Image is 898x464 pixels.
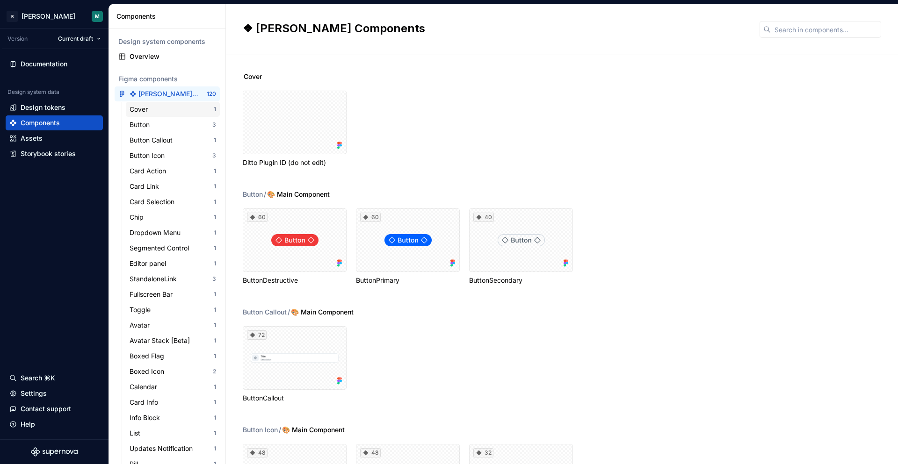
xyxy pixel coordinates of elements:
a: Assets [6,131,103,146]
div: Info Block [130,413,164,422]
div: 1 [214,198,216,206]
div: 1 [214,167,216,175]
a: Boxed Flag1 [126,349,220,364]
div: Boxed Icon [130,367,168,376]
div: Storybook stories [21,149,76,158]
a: Documentation [6,57,103,71]
div: Button Callout [243,307,287,317]
div: 2 [213,368,216,375]
div: 1 [214,321,216,329]
div: 60 [360,213,381,222]
div: Ditto Plugin ID (do not edit) [243,158,347,167]
div: Overview [130,52,216,61]
div: 3 [212,121,216,128]
a: Info Block1 [126,410,220,425]
div: 40 [473,213,494,222]
input: Search in components... [771,21,881,38]
div: Components [116,12,222,21]
span: / [288,307,290,317]
div: Design system components [118,37,216,46]
div: 1 [214,445,216,452]
a: List1 [126,426,220,441]
div: ButtonCallout [243,393,347,403]
div: 1 [214,352,216,360]
div: Documentation [21,59,67,69]
div: Cover [130,105,152,114]
div: Button [130,120,153,129]
a: Card Info1 [126,395,220,410]
a: Boxed Icon2 [126,364,220,379]
div: 1 [214,429,216,437]
div: Components [21,118,60,128]
div: 48 [360,448,381,457]
div: 60ButtonPrimary [356,208,460,285]
div: StandaloneLink [130,274,181,284]
div: 1 [214,214,216,221]
a: Cover1 [126,102,220,117]
div: 32 [473,448,493,457]
div: Toggle [130,305,154,314]
div: 40ButtonSecondary [469,208,573,285]
div: 72ButtonCallout [243,326,347,403]
div: 1 [214,383,216,391]
div: Calendar [130,382,161,392]
div: [PERSON_NAME] [22,12,75,21]
div: Card Info [130,398,162,407]
div: Avatar Stack [Beta] [130,336,194,345]
span: Current draft [58,35,93,43]
a: Settings [6,386,103,401]
div: M [95,13,100,20]
span: 🎨 Main Component [291,307,354,317]
button: Current draft [54,32,105,45]
a: Avatar Stack [Beta]1 [126,333,220,348]
div: 1 [214,136,216,144]
h2: ❖ [PERSON_NAME] Components [243,21,748,36]
div: Boxed Flag [130,351,168,361]
div: Version [7,35,28,43]
div: 120 [207,90,216,98]
div: 60ButtonDestructive [243,208,347,285]
button: Search ⌘K [6,371,103,385]
div: Design system data [7,88,59,96]
div: 1 [214,183,216,190]
a: Overview [115,49,220,64]
div: 1 [214,306,216,314]
a: Editor panel1 [126,256,220,271]
a: Chip1 [126,210,220,225]
div: 1 [214,106,216,113]
a: Calendar1 [126,379,220,394]
div: ButtonPrimary [356,276,460,285]
a: ❖ [PERSON_NAME] Components120 [115,86,220,101]
a: Button Icon3 [126,148,220,163]
div: Button [243,190,263,199]
div: Editor panel [130,259,170,268]
div: Dropdown Menu [130,228,184,237]
span: 🎨 Main Component [282,425,345,435]
a: Supernova Logo [31,447,78,457]
a: Card Action1 [126,164,220,178]
div: Search ⌘K [21,373,55,383]
a: Design tokens [6,100,103,115]
div: 1 [214,244,216,252]
button: Help [6,417,103,432]
a: StandaloneLink3 [126,271,220,286]
div: Settings [21,389,47,398]
button: Contact support [6,401,103,416]
div: ButtonSecondary [469,276,573,285]
a: Storybook stories [6,146,103,161]
div: Contact support [21,404,71,414]
span: Cover [244,72,262,81]
div: 1 [214,414,216,421]
div: ❖ [PERSON_NAME] Components [130,89,199,99]
div: Help [21,420,35,429]
a: Components [6,115,103,130]
div: Ditto Plugin ID (do not edit) [243,91,347,167]
div: Assets [21,134,43,143]
div: Fullscreen Bar [130,290,176,299]
a: Card Selection1 [126,194,220,209]
a: Dropdown Menu1 [126,225,220,240]
div: 48 [247,448,268,457]
div: 1 [214,229,216,236]
div: 1 [214,399,216,406]
a: Button Callout1 [126,133,220,148]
